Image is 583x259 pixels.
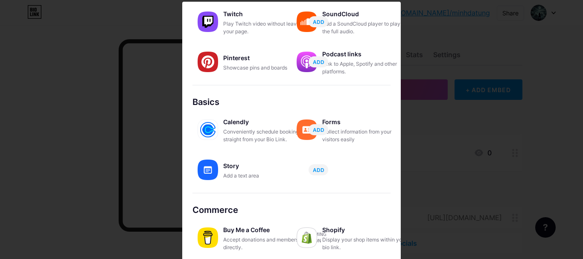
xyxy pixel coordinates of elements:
[198,160,218,180] img: story
[198,227,218,248] img: buymeacoffee
[223,52,309,64] div: Pinterest
[223,224,309,236] div: Buy Me a Coffee
[223,172,309,180] div: Add a text area
[192,96,391,108] div: Basics
[313,166,324,174] span: ADD
[297,12,317,32] img: soundcloud
[223,160,309,172] div: Story
[309,16,328,27] button: ADD
[223,128,309,143] div: Conveniently schedule bookings straight from your Bio Link.
[322,60,408,76] div: Link to Apple, Spotify and other platforms.
[192,204,391,216] div: Commerce
[322,8,408,20] div: SoundCloud
[313,18,324,26] span: ADD
[313,58,324,66] span: ADD
[309,164,328,175] button: ADD
[223,116,309,128] div: Calendly
[309,124,328,135] button: ADD
[198,52,218,72] img: pinterest
[322,116,408,128] div: Forms
[322,128,408,143] div: Collect information from your visitors easily
[309,56,328,67] button: ADD
[223,236,309,251] div: Accept donations and memberships directly.
[322,224,408,236] div: Shopify
[223,64,309,72] div: Showcase pins and boards
[223,8,309,20] div: Twitch
[297,52,317,72] img: podcastlinks
[198,12,218,32] img: twitch
[322,236,408,251] div: Display your shop items within your bio link.
[313,126,324,134] span: ADD
[322,48,408,60] div: Podcast links
[297,227,317,248] img: shopify
[297,119,317,140] img: forms
[322,20,408,35] div: Add a SoundCloud player to play the full audio.
[223,20,309,35] div: Play Twitch video without leaving your page.
[198,119,218,140] img: calendly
